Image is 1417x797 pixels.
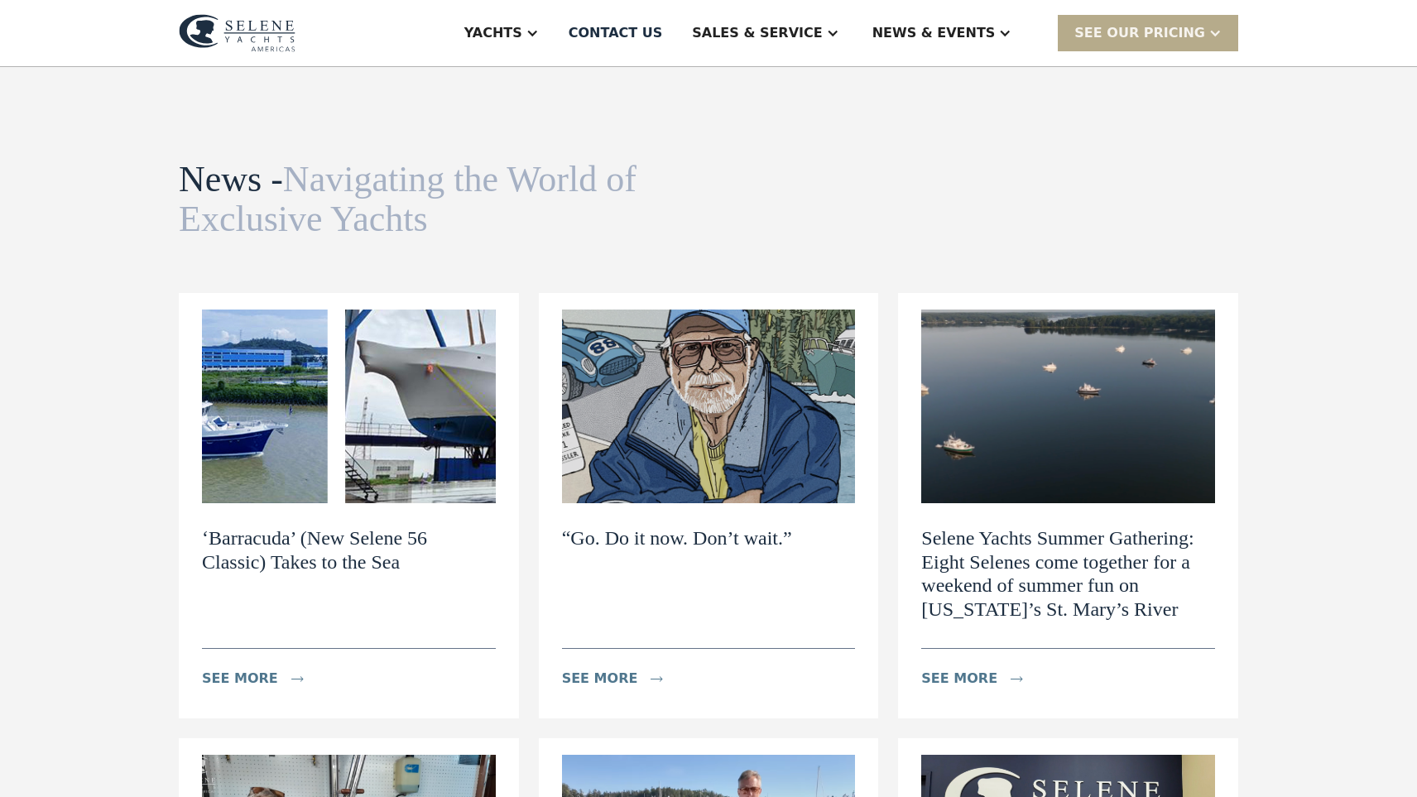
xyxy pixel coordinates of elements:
[569,23,663,43] div: Contact US
[1074,23,1205,43] div: SEE Our Pricing
[921,669,997,689] div: see more
[1058,15,1238,50] div: SEE Our Pricing
[872,23,996,43] div: News & EVENTS
[921,526,1215,622] h2: Selene Yachts Summer Gathering: Eight Selenes come together for a weekend of summer fun on [US_ST...
[464,23,522,43] div: Yachts
[202,669,278,689] div: see more
[921,310,1215,503] img: Selene Yachts Summer Gathering: Eight Selenes come together for a weekend of summer fun on Maryla...
[692,23,822,43] div: Sales & Service
[179,293,519,718] a: ‘Barracuda’ (New Selene 56 Classic) Takes to the Sea‘Barracuda’ (New Selene 56 Classic) Takes to ...
[651,676,663,682] img: icon
[179,160,657,240] h1: News -
[291,676,304,682] img: icon
[202,526,496,574] h2: ‘Barracuda’ (New Selene 56 Classic) Takes to the Sea
[562,669,638,689] div: see more
[562,310,856,503] img: “Go. Do it now. Don’t wait.”
[898,293,1238,718] a: Selene Yachts Summer Gathering: Eight Selenes come together for a weekend of summer fun on Maryla...
[202,310,496,503] img: ‘Barracuda’ (New Selene 56 Classic) Takes to the Sea
[1011,676,1023,682] img: icon
[562,526,792,550] h2: “Go. Do it now. Don’t wait.”
[179,159,636,239] span: Navigating the World of Exclusive Yachts
[539,293,879,718] a: “Go. Do it now. Don’t wait.” “Go. Do it now. Don’t wait.”see moreicon
[179,14,295,52] img: logo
